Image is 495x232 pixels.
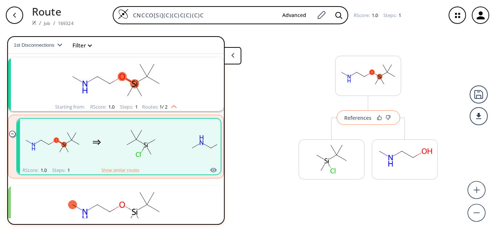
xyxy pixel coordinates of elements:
img: Logo Spaya [118,9,129,20]
img: Spaya logo [32,21,36,25]
span: 1 / 2 [159,105,167,109]
svg: CC(C)(C)[Si](C)(C)Cl [299,140,364,177]
svg: CNCCO[Si](C)(C)C(C)(C)C [22,58,210,103]
a: Job [44,20,50,26]
span: 1.0 [371,12,378,18]
p: Route [32,4,74,19]
svg: CNCCO[Si](C)(C)C(C)(C)C [22,186,210,231]
svg: CNCCO[Si](C)(C)C(C)(C)C [336,56,401,93]
div: RScore : [90,105,115,109]
div: Starting from: [55,105,85,109]
button: References [337,110,400,125]
li: / [53,19,55,27]
span: 1 [398,12,401,18]
div: RScore : [354,13,378,18]
button: Advanced [276,9,312,22]
span: 1 [66,167,70,173]
a: 169324 [58,20,74,26]
button: 1st Disconnections [14,37,68,54]
input: Enter SMILES [129,12,276,19]
img: Up [167,102,177,108]
div: References [344,115,371,120]
span: 1 [134,104,138,110]
div: Steps : [120,105,138,109]
div: RScore : [22,168,47,173]
span: 1st Disconnections [14,42,57,48]
li: / [39,19,41,27]
span: 1.0 [107,104,115,110]
div: Routes: [142,105,177,109]
button: Filter [68,43,91,48]
svg: CNCCO [372,140,437,177]
button: Show similar routes [101,167,139,173]
svg: CC(C)(C)[Si](C)(C)Cl [108,120,174,165]
div: Steps : [383,13,401,18]
span: 1.0 [39,167,47,173]
svg: CNCCO[Si](C)(C)C(C)(C)C [20,120,85,165]
div: Steps : [52,168,70,173]
svg: CNCCO [181,120,246,165]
